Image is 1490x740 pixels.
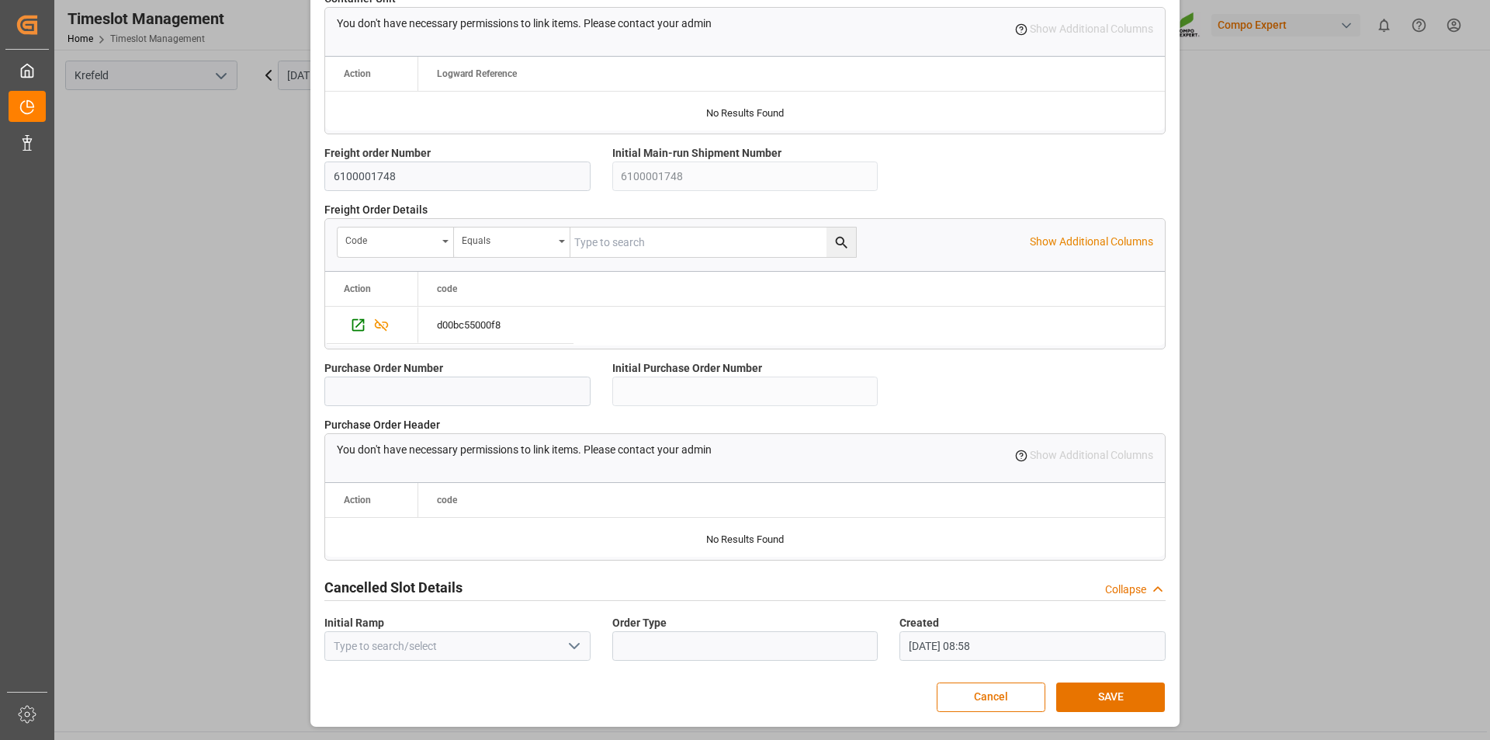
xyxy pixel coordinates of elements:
span: code [437,495,457,505]
span: code [437,283,457,294]
button: open menu [561,634,584,658]
input: Type to search [570,228,856,257]
button: Cancel [937,683,1045,712]
div: Action [344,68,371,79]
input: Type to search/select [324,631,591,661]
span: Freight order Number [324,145,431,162]
span: Initial Main-run Shipment Number [612,145,781,162]
input: DD.MM.YYYY HH:MM [899,631,1166,661]
span: Created [899,615,939,631]
p: Show Additional Columns [1030,234,1153,250]
p: You don't have necessary permissions to link items. Please contact your admin [337,442,712,458]
button: open menu [338,228,454,257]
button: search button [826,228,856,257]
span: Freight Order Details [324,202,428,218]
h2: Cancelled Slot Details [324,577,463,598]
div: Collapse [1105,582,1146,598]
button: SAVE [1056,683,1165,712]
p: You don't have necessary permissions to link items. Please contact your admin [337,16,712,32]
span: Order Type [612,615,667,631]
div: Press SPACE to select this row. [325,307,418,344]
span: Initial Ramp [324,615,384,631]
button: open menu [454,228,570,257]
div: code [345,230,437,248]
div: d00bc55000f8 [418,307,573,343]
span: Purchase Order Number [324,360,443,377]
span: Logward Reference [437,68,517,79]
span: Initial Purchase Order Number [612,360,762,377]
div: Press SPACE to select this row. [418,307,573,344]
span: Purchase Order Header [324,417,440,433]
div: Action [344,495,371,505]
div: Equals [462,230,553,248]
div: Action [344,283,371,294]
